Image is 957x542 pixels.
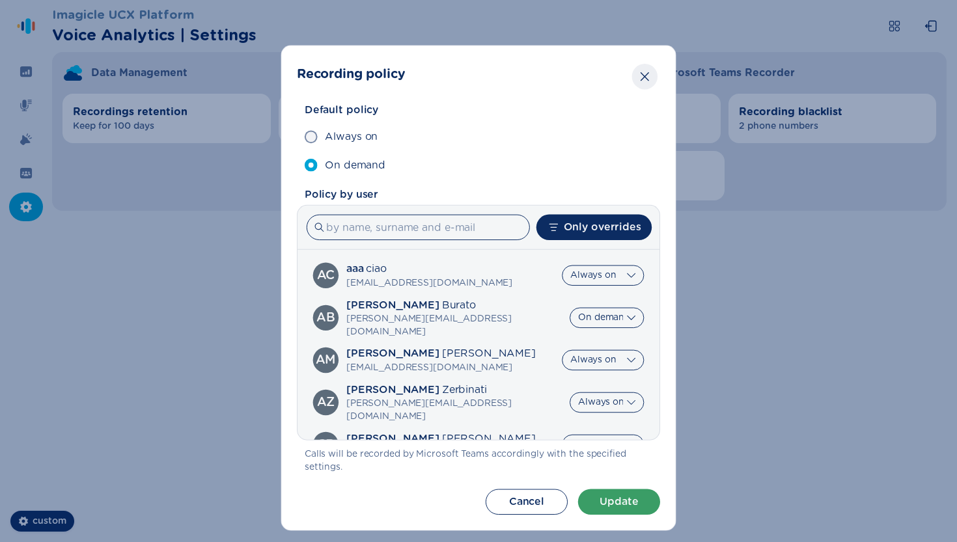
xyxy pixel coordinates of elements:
[632,64,658,89] button: Close
[346,346,439,362] span: [PERSON_NAME]
[442,382,487,398] span: Zerbinati
[325,129,378,145] span: Always on
[346,361,536,374] span: [EMAIL_ADDRESS][DOMAIN_NAME]
[325,157,385,173] span: On demand
[305,187,660,202] span: Policy by user
[486,489,568,515] button: Cancel
[366,262,387,277] span: ciao
[297,61,660,87] header: Recording policy
[317,439,335,452] div: Chelsey Rau
[317,270,335,282] div: aaa ciao
[317,397,335,409] div: Andrea Zerbinati
[316,312,335,325] div: Alessandro Burato
[536,215,652,240] button: Only overrides
[442,346,536,362] span: [PERSON_NAME]
[442,431,536,446] span: [PERSON_NAME]
[316,355,337,367] div: Alvera Mills
[346,277,512,290] span: [EMAIL_ADDRESS][DOMAIN_NAME]
[346,382,439,398] span: [PERSON_NAME]
[442,297,476,313] span: Burato
[307,215,530,240] input: by name, surname and e-mail
[578,489,660,515] button: Update
[346,262,364,277] span: aaa
[346,431,439,446] span: [PERSON_NAME]
[346,398,564,423] span: [PERSON_NAME][EMAIL_ADDRESS][DOMAIN_NAME]
[305,102,378,118] span: Default policy
[346,312,564,338] span: [PERSON_NAME][EMAIL_ADDRESS][DOMAIN_NAME]
[305,448,660,473] span: Calls will be recorded by Microsoft Teams accordingly with the specified settings.
[346,297,439,313] span: [PERSON_NAME]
